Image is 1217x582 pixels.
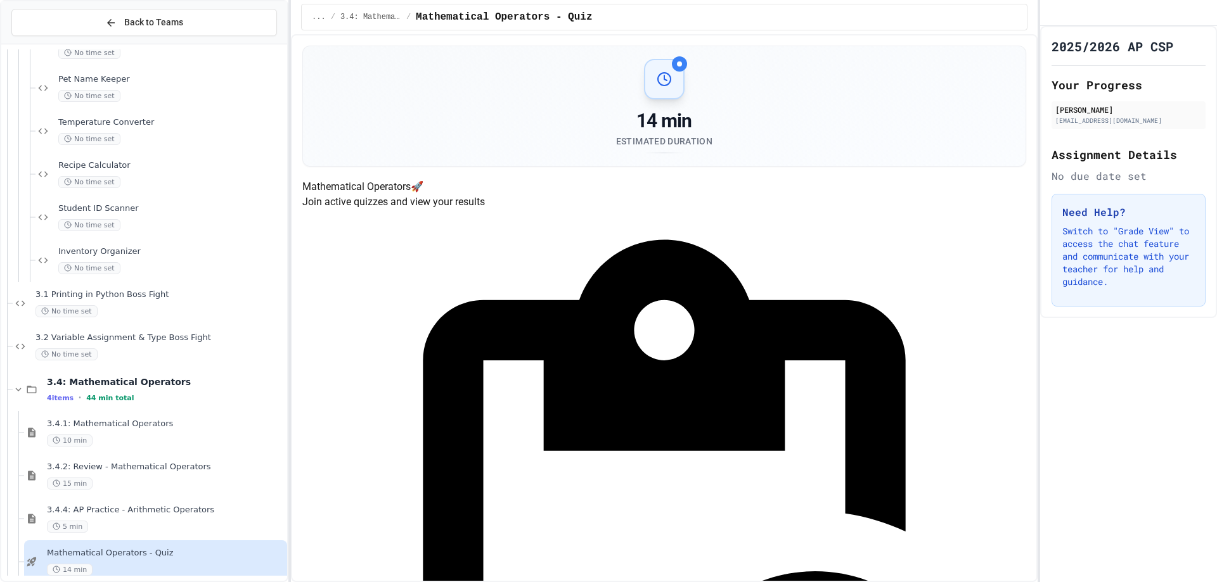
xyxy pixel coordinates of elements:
[35,332,285,343] span: 3.2 Variable Assignment & Type Boss Fight
[302,194,1026,210] p: Join active quizzes and view your results
[416,9,592,25] span: Mathematical Operators - Quiz
[1055,104,1202,115] div: [PERSON_NAME]
[47,478,93,490] span: 15 min
[58,133,120,145] span: No time set
[1062,225,1195,288] p: Switch to "Grade View" to access the chat feature and communicate with your teacher for help and ...
[58,246,285,257] span: Inventory Organizer
[47,462,285,472] span: 3.4.2: Review - Mathematical Operators
[312,12,326,22] span: ...
[58,203,285,214] span: Student ID Scanner
[616,135,712,148] div: Estimated Duration
[58,160,285,171] span: Recipe Calculator
[35,289,285,300] span: 3.1 Printing in Python Boss Fight
[1052,76,1206,94] h2: Your Progress
[47,376,285,388] span: 3.4: Mathematical Operators
[47,505,285,516] span: 3.4.4: AP Practice - Arithmetic Operators
[302,179,1026,194] h4: Mathematical Operators 🚀
[58,262,120,274] span: No time set
[406,12,411,22] span: /
[58,117,285,128] span: Temperature Converter
[47,419,285,429] span: 3.4.1: Mathematical Operators
[79,393,81,403] span: •
[47,521,88,533] span: 5 min
[58,176,120,188] span: No time set
[616,110,712,132] div: 14 min
[86,394,134,402] span: 44 min total
[58,47,120,59] span: No time set
[35,348,98,360] span: No time set
[340,12,401,22] span: 3.4: Mathematical Operators
[47,564,93,576] span: 14 min
[331,12,335,22] span: /
[58,74,285,85] span: Pet Name Keeper
[35,305,98,317] span: No time set
[11,9,277,36] button: Back to Teams
[1052,37,1173,55] h1: 2025/2026 AP CSP
[1052,168,1206,184] div: No due date set
[47,434,93,446] span: 10 min
[1055,116,1202,125] div: [EMAIL_ADDRESS][DOMAIN_NAME]
[47,394,74,402] span: 4 items
[124,16,183,29] span: Back to Teams
[47,548,285,559] span: Mathematical Operators - Quiz
[1062,205,1195,220] h3: Need Help?
[1052,146,1206,163] h2: Assignment Details
[58,90,120,102] span: No time set
[58,219,120,231] span: No time set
